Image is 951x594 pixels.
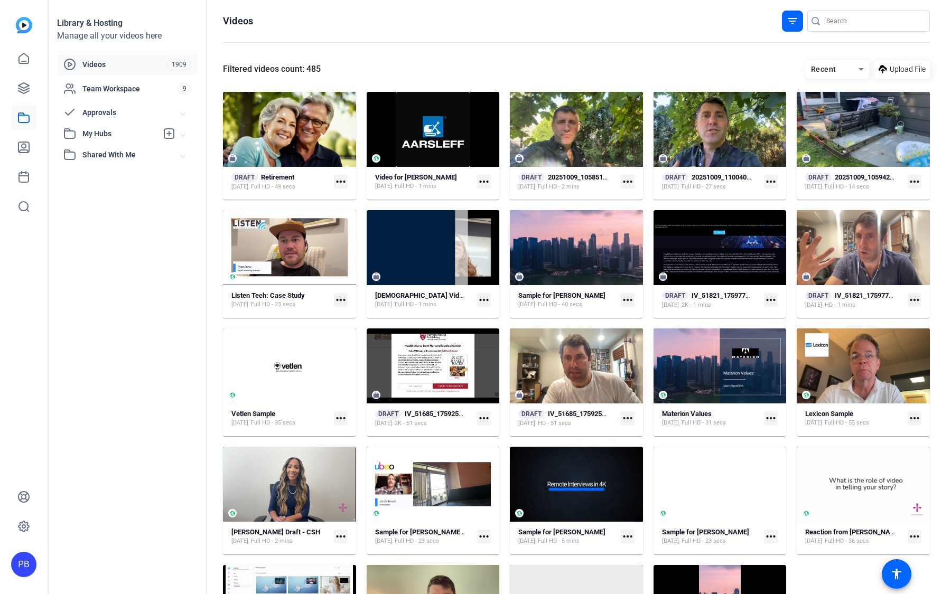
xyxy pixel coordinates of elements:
[375,528,495,536] strong: Sample for [PERSON_NAME] with B Roll
[375,173,457,181] strong: Video for [PERSON_NAME]
[518,183,535,191] span: [DATE]
[805,537,822,545] span: [DATE]
[908,530,921,543] mat-icon: more_horiz
[395,419,427,428] span: 2K - 51 secs
[518,291,605,299] strong: Sample for [PERSON_NAME]
[621,530,635,543] mat-icon: more_horiz
[662,528,760,545] a: Sample for [PERSON_NAME][DATE]Full HD - 23 secs
[395,182,436,191] span: Full HD - 1 mins
[682,301,711,309] span: 2K - 1 mins
[231,291,330,309] a: Listen Tech: Case Study[DATE]Full HD - 23 secs
[231,183,248,191] span: [DATE]
[692,173,764,181] strong: 20251009_110040.MOV
[805,173,903,191] a: DRAFT20251009_105942.MOV[DATE]Full HD - 14 secs
[662,410,760,427] a: Materion Values[DATE]Full HD - 31 secs
[908,411,921,425] mat-icon: more_horiz
[518,291,617,309] a: Sample for [PERSON_NAME][DATE]Full HD - 40 secs
[662,291,688,300] span: DRAFT
[375,537,392,545] span: [DATE]
[395,300,436,309] span: Full HD - 1 mins
[805,173,832,182] span: DRAFT
[251,300,295,309] span: Full HD - 23 secs
[692,291,796,299] strong: IV_51821_1759777897471_screen
[405,410,509,418] strong: IV_51685_1759254523212_screen
[825,537,869,545] span: Full HD - 36 secs
[621,175,635,188] mat-icon: more_horiz
[662,537,679,545] span: [DATE]
[682,183,726,191] span: Full HD - 27 secs
[835,291,944,299] strong: IV_51821_1759777897471_webcam
[764,293,778,307] mat-icon: more_horiz
[662,291,760,309] a: DRAFTIV_51821_1759777897471_screen[DATE]2K - 1 mins
[621,293,635,307] mat-icon: more_horiz
[518,409,617,428] a: DRAFTIV_51685_1759254523212_webcam[DATE]HD - 51 secs
[395,537,439,545] span: Full HD - 23 secs
[57,144,198,165] mat-expansion-panel-header: Shared With Me
[518,300,535,309] span: [DATE]
[805,291,903,309] a: DRAFTIV_51821_1759777897471_webcam[DATE]HD - 1 mins
[786,15,799,27] mat-icon: filter_list
[518,409,545,419] span: DRAFT
[223,15,253,27] h1: Videos
[874,60,930,79] button: Upload File
[621,411,635,425] mat-icon: more_horiz
[57,102,198,123] mat-expansion-panel-header: Approvals
[548,173,620,181] strong: 20251009_105851.MOV
[375,409,402,419] span: DRAFT
[764,175,778,188] mat-icon: more_horiz
[231,537,248,545] span: [DATE]
[538,537,580,545] span: Full HD - 5 mins
[82,149,181,161] span: Shared With Me
[518,528,605,536] strong: Sample for [PERSON_NAME]
[805,410,853,418] strong: Lexicon Sample
[538,183,580,191] span: Full HD - 2 mins
[908,293,921,307] mat-icon: more_horiz
[251,183,295,191] span: Full HD - 49 secs
[231,410,275,418] strong: Vetlen Sample
[82,107,181,118] span: Approvals
[231,528,330,545] a: [PERSON_NAME] Draft - CSH[DATE]Full HD - 2 mins
[477,175,491,188] mat-icon: more_horiz
[375,300,392,309] span: [DATE]
[16,17,32,33] img: blue-gradient.svg
[662,183,679,191] span: [DATE]
[805,183,822,191] span: [DATE]
[334,530,348,543] mat-icon: more_horiz
[518,419,535,428] span: [DATE]
[805,528,903,545] a: Reaction from [PERSON_NAME] - CSH[DATE]Full HD - 36 secs
[662,173,688,182] span: DRAFT
[890,568,903,580] mat-icon: accessibility
[890,64,926,75] span: Upload File
[805,410,903,427] a: Lexicon Sample[DATE]Full HD - 55 secs
[375,419,392,428] span: [DATE]
[764,411,778,425] mat-icon: more_horiz
[908,175,921,188] mat-icon: more_horiz
[11,552,36,577] div: PB
[231,528,320,536] strong: [PERSON_NAME] Draft - CSH
[805,419,822,427] span: [DATE]
[835,173,907,181] strong: 20251009_105942.MOV
[375,291,467,299] strong: [DEMOGRAPHIC_DATA] Video
[805,301,822,309] span: [DATE]
[538,300,582,309] span: Full HD - 40 secs
[518,528,617,545] a: Sample for [PERSON_NAME][DATE]Full HD - 5 mins
[538,419,571,428] span: HD - 51 secs
[825,301,855,309] span: HD - 1 mins
[251,537,293,545] span: Full HD - 2 mins
[811,65,836,73] span: Recent
[682,537,726,545] span: Full HD - 23 secs
[375,528,473,545] a: Sample for [PERSON_NAME] with B Roll[DATE]Full HD - 23 secs
[825,419,869,427] span: Full HD - 55 secs
[375,291,473,309] a: [DEMOGRAPHIC_DATA] Video[DATE]Full HD - 1 mins
[662,173,760,191] a: DRAFT20251009_110040.MOV[DATE]Full HD - 27 secs
[477,411,491,425] mat-icon: more_horiz
[231,410,330,427] a: Vetlen Sample[DATE]Full HD - 35 secs
[231,173,258,182] span: DRAFT
[261,173,294,181] strong: Retirement
[57,30,198,42] div: Manage all your videos here
[375,182,392,191] span: [DATE]
[231,291,305,299] strong: Listen Tech: Case Study
[57,123,198,144] mat-expansion-panel-header: My Hubs
[231,300,248,309] span: [DATE]
[764,530,778,543] mat-icon: more_horiz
